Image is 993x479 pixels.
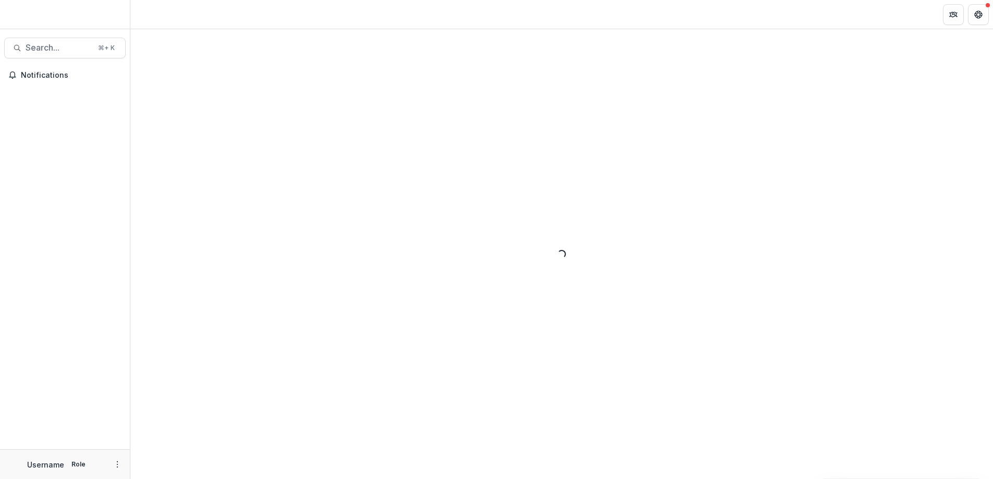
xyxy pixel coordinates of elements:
span: Notifications [21,71,122,80]
button: Notifications [4,67,126,83]
div: ⌘ + K [96,42,117,54]
button: Search... [4,38,126,58]
p: Username [27,459,64,470]
button: Get Help [968,4,989,25]
button: More [111,458,124,471]
span: Search... [26,43,92,53]
button: Partners [943,4,964,25]
p: Role [68,460,89,469]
